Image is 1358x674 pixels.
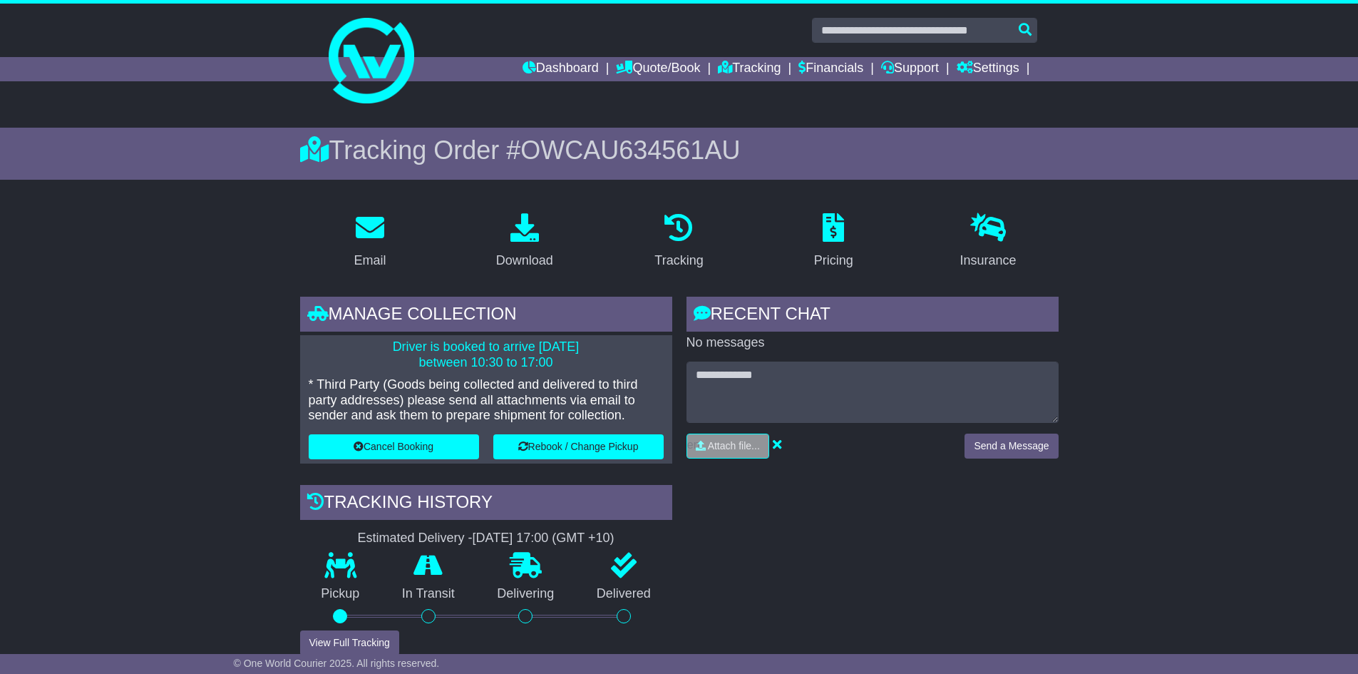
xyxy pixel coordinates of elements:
div: [DATE] 17:00 (GMT +10) [473,531,614,546]
a: Support [881,57,939,81]
a: Dashboard [523,57,599,81]
p: In Transit [381,586,476,602]
span: OWCAU634561AU [520,136,740,165]
a: Settings [957,57,1019,81]
div: Download [496,251,553,270]
div: Estimated Delivery - [300,531,672,546]
div: Insurance [960,251,1017,270]
a: Insurance [951,208,1026,275]
div: Pricing [814,251,853,270]
span: © One World Courier 2025. All rights reserved. [234,658,440,669]
p: * Third Party (Goods being collected and delivered to third party addresses) please send all atta... [309,377,664,424]
a: Tracking [718,57,781,81]
div: Tracking history [300,485,672,524]
a: Email [344,208,395,275]
button: Rebook / Change Pickup [493,434,664,459]
p: Pickup [300,586,381,602]
a: Financials [798,57,863,81]
div: Tracking Order # [300,135,1059,165]
a: Pricing [805,208,863,275]
p: Delivered [575,586,672,602]
div: Manage collection [300,297,672,335]
button: View Full Tracking [300,630,399,655]
p: No messages [686,335,1059,351]
p: Delivering [476,586,576,602]
div: Tracking [654,251,703,270]
div: RECENT CHAT [686,297,1059,335]
button: Send a Message [965,434,1058,459]
p: Driver is booked to arrive [DATE] between 10:30 to 17:00 [309,339,664,370]
a: Quote/Book [616,57,700,81]
a: Download [487,208,562,275]
a: Tracking [645,208,712,275]
div: Email [354,251,386,270]
button: Cancel Booking [309,434,479,459]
